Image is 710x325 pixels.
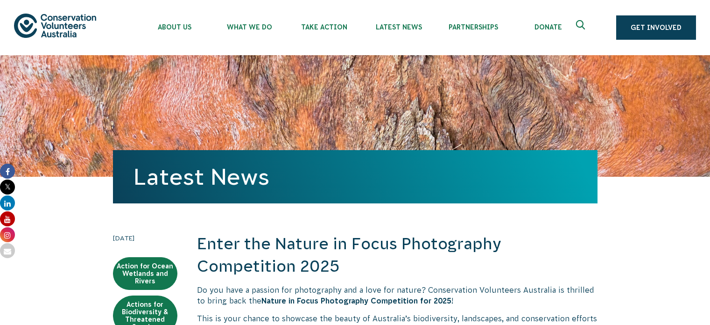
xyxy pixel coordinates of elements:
[616,15,696,40] a: Get Involved
[261,296,451,305] strong: Nature in Focus Photography Competition for 2025
[113,233,177,243] time: [DATE]
[511,23,585,31] span: Donate
[14,14,96,37] img: logo.svg
[436,23,511,31] span: Partnerships
[137,23,212,31] span: About Us
[212,23,287,31] span: What We Do
[361,23,436,31] span: Latest News
[287,23,361,31] span: Take Action
[134,164,269,189] a: Latest News
[197,233,598,277] h2: Enter the Nature in Focus Photography Competition 2025
[197,285,598,306] p: Do you have a passion for photography and a love for nature? Conservation Volunteers Australia is...
[570,16,593,39] button: Expand search box Close search box
[113,257,177,290] a: Action for Ocean Wetlands and Rivers
[576,20,588,35] span: Expand search box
